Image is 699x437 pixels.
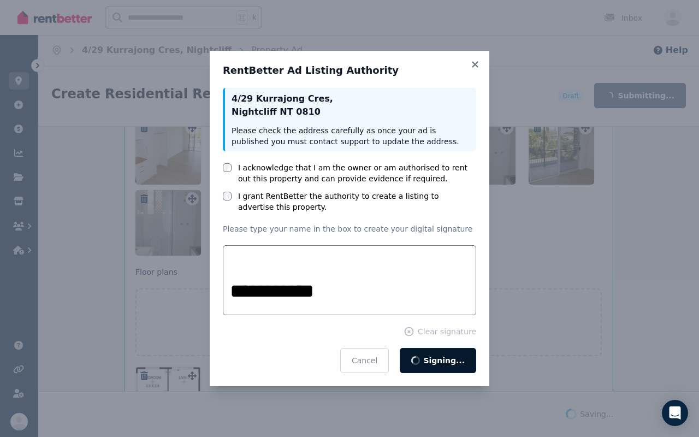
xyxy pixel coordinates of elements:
p: Please check the address carefully as once your ad is published you must contact support to updat... [232,125,470,147]
label: I grant RentBetter the authority to create a listing to advertise this property. [238,191,476,212]
p: 4/29 Kurrajong Cres , Nightcliff NT 0810 [232,92,470,119]
label: I acknowledge that I am the owner or am authorised to rent out this property and can provide evid... [238,162,476,184]
p: Please type your name in the box to create your digital signature [223,223,476,234]
div: Open Intercom Messenger [662,400,688,426]
h3: RentBetter Ad Listing Authority [223,64,476,77]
